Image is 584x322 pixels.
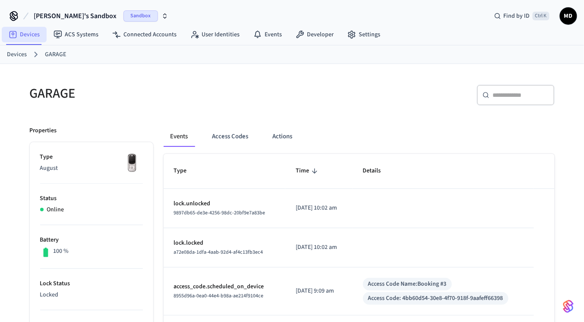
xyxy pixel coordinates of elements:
span: Ctrl K [533,12,549,20]
div: Access Code: 4bb60d54-30e8-4f70-918f-9aafeff66398 [368,294,503,303]
a: Devices [2,27,47,42]
p: Online [47,205,64,214]
p: access_code.scheduled_on_device [174,282,275,291]
p: [DATE] 10:02 am [296,243,342,252]
div: ant example [164,126,555,147]
p: lock.locked [174,239,275,248]
div: Find by IDCtrl K [487,8,556,24]
span: Time [296,164,320,178]
img: Yale Assure Touchscreen Wifi Smart Lock, Satin Nickel, Front [121,153,143,174]
a: GARAGE [45,50,66,59]
a: ACS Systems [47,27,105,42]
span: [PERSON_NAME]'s Sandbox [34,11,117,21]
span: a72e08da-1dfa-4aab-92d4-af4c13fb3ec4 [174,249,263,256]
span: Find by ID [504,12,530,20]
p: [DATE] 9:09 am [296,287,342,296]
span: 8955d96a-0ea0-44e4-b98a-ae214f9104ce [174,292,264,300]
button: Actions [266,126,300,147]
p: Battery [40,236,143,245]
span: MD [561,8,576,24]
a: User Identities [183,27,246,42]
div: Access Code Name: Booking #3 [368,280,447,289]
span: Type [174,164,198,178]
h5: GARAGE [30,85,287,102]
p: Lock Status [40,279,143,288]
p: 100 % [53,247,69,256]
p: [DATE] 10:02 am [296,204,342,213]
button: MD [560,7,577,25]
a: Events [246,27,289,42]
span: 9897db65-de3e-4256-98dc-20bf9e7a83be [174,209,265,217]
button: Events [164,126,195,147]
a: Connected Accounts [105,27,183,42]
span: Sandbox [123,10,158,22]
p: August [40,164,143,173]
p: lock.unlocked [174,199,275,208]
p: Type [40,153,143,162]
span: Details [363,164,392,178]
p: Properties [30,126,57,135]
img: SeamLogoGradient.69752ec5.svg [563,300,574,313]
a: Devices [7,50,27,59]
a: Settings [341,27,387,42]
p: Status [40,194,143,203]
a: Developer [289,27,341,42]
p: Locked [40,290,143,300]
button: Access Codes [205,126,256,147]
